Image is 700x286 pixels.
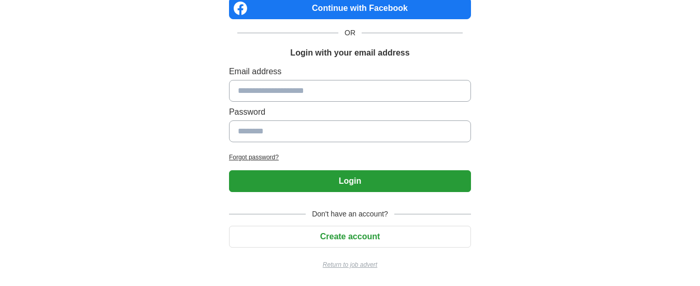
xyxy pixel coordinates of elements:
button: Create account [229,226,471,248]
h1: Login with your email address [290,47,409,59]
a: Create account [229,232,471,241]
a: Return to job advert [229,260,471,269]
label: Password [229,106,471,118]
label: Email address [229,65,471,78]
a: Forgot password? [229,153,471,162]
span: Don't have an account? [306,209,394,220]
button: Login [229,170,471,192]
span: OR [338,28,362,38]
